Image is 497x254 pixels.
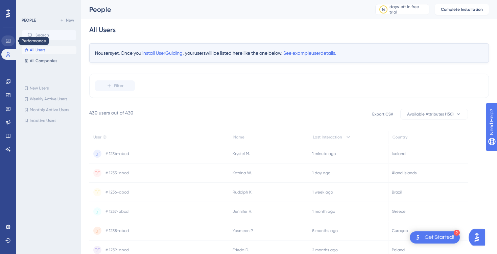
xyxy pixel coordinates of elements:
[30,85,49,91] span: New Users
[410,231,460,244] div: Open Get Started! checklist, remaining modules: 2
[22,84,76,92] button: New Users
[95,80,135,91] button: Filter
[435,4,489,15] button: Complete Installation
[30,118,56,123] span: Inactive Users
[114,83,123,88] span: Filter
[382,7,385,12] div: 14
[57,16,76,24] button: New
[454,230,460,236] div: 2
[425,234,454,241] div: Get Started!
[89,43,489,63] div: No users yet. Once you , your users will be listed here like the one below.
[22,117,76,125] button: Inactive Users
[89,5,358,14] div: People
[30,58,57,63] span: All Companies
[22,95,76,103] button: Weekly Active Users
[22,57,76,65] button: All Companies
[30,47,45,53] span: All Users
[22,106,76,114] button: Monthly Active Users
[30,96,67,102] span: Weekly Active Users
[30,107,69,112] span: Monthly Active Users
[142,50,183,56] span: install UserGuiding
[414,233,422,242] img: launcher-image-alternative-text
[89,25,116,34] div: All Users
[469,227,489,248] iframe: UserGuiding AI Assistant Launcher
[389,4,427,15] div: days left in free trial
[22,46,76,54] button: All Users
[66,18,74,23] span: New
[441,7,483,12] span: Complete Installation
[283,50,336,56] span: See example user details.
[22,18,36,23] div: PEOPLE
[35,33,71,37] input: Search
[16,2,42,10] span: Need Help?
